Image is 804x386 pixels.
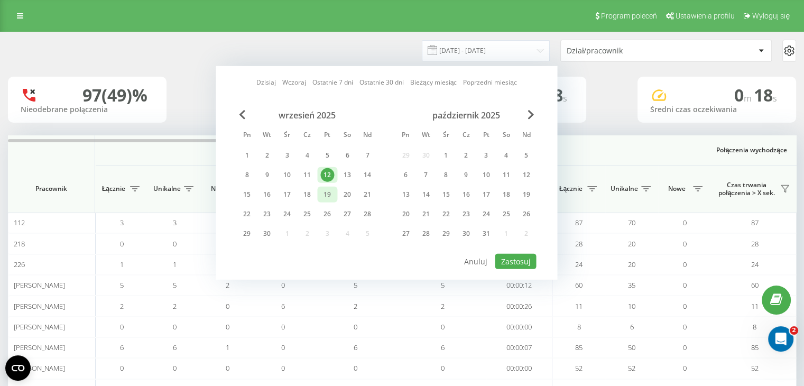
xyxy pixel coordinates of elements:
div: 24 [280,207,294,221]
span: Next Month [528,110,534,120]
div: wt 14 paź 2025 [415,187,436,203]
span: 226 [14,260,25,269]
a: Wczoraj [282,77,306,87]
span: 0 [441,363,445,373]
div: 97 (49)% [82,85,147,105]
div: 5 [320,149,334,162]
div: pt 17 paź 2025 [476,187,496,203]
div: sob 11 paź 2025 [496,167,516,183]
span: 1 [226,343,229,352]
abbr: sobota [498,128,514,144]
div: 7 [419,168,432,182]
div: wt 2 wrz 2025 [257,148,277,163]
span: 6 [441,343,445,352]
span: Previous Month [239,110,245,120]
span: 0 [281,343,285,352]
span: 1 [120,260,124,269]
span: 2 [120,301,124,311]
div: Dział/pracownik [567,47,693,56]
span: 0 [173,322,177,332]
span: 5 [441,280,445,290]
div: 1 [439,149,452,162]
div: 13 [399,188,412,201]
button: Open CMP widget [5,355,31,381]
span: 218 [14,239,25,249]
div: ndz 28 wrz 2025 [357,206,377,222]
div: 25 [499,207,513,221]
span: 0 [683,322,687,332]
div: 28 [361,207,374,221]
span: 2 [173,301,177,311]
div: pt 3 paź 2025 [476,148,496,163]
span: 28 [575,239,583,249]
span: 0 [226,322,229,332]
div: pt 31 paź 2025 [476,226,496,242]
div: czw 30 paź 2025 [456,226,476,242]
a: Dzisiaj [256,77,276,87]
div: ndz 21 wrz 2025 [357,187,377,203]
div: 2 [459,149,473,162]
td: 00:00:00 [486,317,552,337]
abbr: środa [438,128,454,144]
span: 8 [753,322,756,332]
div: wrzesień 2025 [237,110,377,121]
div: czw 4 wrz 2025 [297,148,317,163]
span: 85 [575,343,583,352]
span: 0 [683,260,687,269]
span: 11 [751,301,759,311]
span: 112 [14,218,25,227]
div: 23 [260,207,274,221]
span: 2 [226,280,229,290]
span: 11 [575,301,583,311]
div: 8 [439,168,452,182]
div: pon 29 wrz 2025 [237,226,257,242]
abbr: środa [279,128,295,144]
span: [PERSON_NAME] [14,301,65,311]
span: 3 [120,218,124,227]
div: 5 [519,149,533,162]
div: pon 13 paź 2025 [395,187,415,203]
span: 52 [575,363,583,373]
div: 11 [499,168,513,182]
abbr: poniedziałek [398,128,413,144]
span: s [773,93,777,104]
abbr: wtorek [418,128,433,144]
iframe: Intercom live chat [768,326,793,352]
span: Nowe [206,185,233,193]
span: 87 [575,218,583,227]
div: wt 9 wrz 2025 [257,167,277,183]
div: śr 8 paź 2025 [436,167,456,183]
div: pon 27 paź 2025 [395,226,415,242]
div: śr 1 paź 2025 [436,148,456,163]
div: 18 [499,188,513,201]
button: Zastosuj [495,254,536,269]
div: wt 16 wrz 2025 [257,187,277,203]
div: wt 28 paź 2025 [415,226,436,242]
span: Unikalne [153,185,181,193]
div: 27 [340,207,354,221]
span: Program poleceń [601,12,657,20]
div: 17 [479,188,493,201]
span: 0 [226,301,229,311]
div: śr 22 paź 2025 [436,206,456,222]
span: 6 [354,343,357,352]
span: 52 [628,363,635,373]
div: 12 [519,168,533,182]
div: wt 7 paź 2025 [415,167,436,183]
div: sob 20 wrz 2025 [337,187,357,203]
div: 11 [300,168,314,182]
span: 0 [120,322,124,332]
span: 1 [173,260,177,269]
div: 20 [399,207,412,221]
div: sob 18 paź 2025 [496,187,516,203]
button: Anuluj [458,254,493,269]
span: Czas trwania połączenia > X sek. [716,181,777,197]
div: 26 [519,207,533,221]
div: 14 [361,168,374,182]
div: 7 [361,149,374,162]
div: śr 17 wrz 2025 [277,187,297,203]
span: Wyloguj się [752,12,790,20]
span: 85 [751,343,759,352]
div: ndz 12 paź 2025 [516,167,536,183]
span: 20 [628,260,635,269]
